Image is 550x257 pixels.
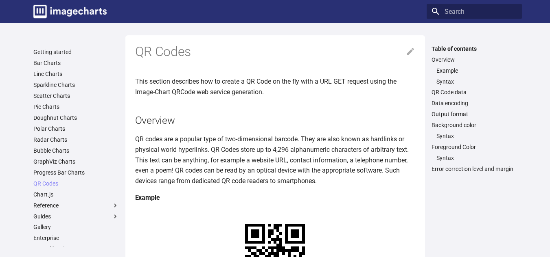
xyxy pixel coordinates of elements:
a: Background color [432,121,517,129]
a: Polar Charts [33,125,119,132]
a: Syntax [436,132,517,140]
a: Getting started [33,48,119,56]
a: Syntax [436,78,517,85]
img: logo [33,5,107,18]
a: QR Codes [33,180,119,187]
a: Image-Charts documentation [30,2,110,22]
nav: Foreground Color [432,154,517,162]
nav: Table of contents [427,45,522,173]
a: Output format [432,110,517,118]
a: Foreground Color [432,143,517,151]
a: Example [436,67,517,74]
a: Bubble Charts [33,147,119,154]
a: Radar Charts [33,136,119,143]
nav: Background color [432,132,517,140]
nav: Overview [432,67,517,85]
a: Bar Charts [33,59,119,67]
a: Chart.js [33,191,119,198]
input: Search [427,4,522,19]
a: Overview [432,56,517,63]
a: Progress Bar Charts [33,169,119,176]
a: Error correction level and margin [432,165,517,173]
a: Line Charts [33,70,119,78]
a: Doughnut Charts [33,114,119,121]
a: Syntax [436,154,517,162]
a: Enterprise [33,234,119,242]
label: Reference [33,202,119,209]
label: Table of contents [427,45,522,52]
h2: Overview [135,113,415,127]
p: This section describes how to create a QR Code on the fly with a URL GET request using the Image-... [135,76,415,97]
a: Sparkline Charts [33,81,119,89]
h1: QR Codes [135,43,415,60]
a: Scatter Charts [33,92,119,99]
label: Guides [33,213,119,220]
a: Pie Charts [33,103,119,110]
a: Gallery [33,223,119,231]
a: Data encoding [432,99,517,107]
a: SDK & libraries [33,245,119,253]
a: GraphViz Charts [33,158,119,165]
a: QR Code data [432,89,517,96]
p: QR codes are a popular type of two-dimensional barcode. They are also known as hardlinks or physi... [135,134,415,186]
h4: Example [135,192,415,203]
